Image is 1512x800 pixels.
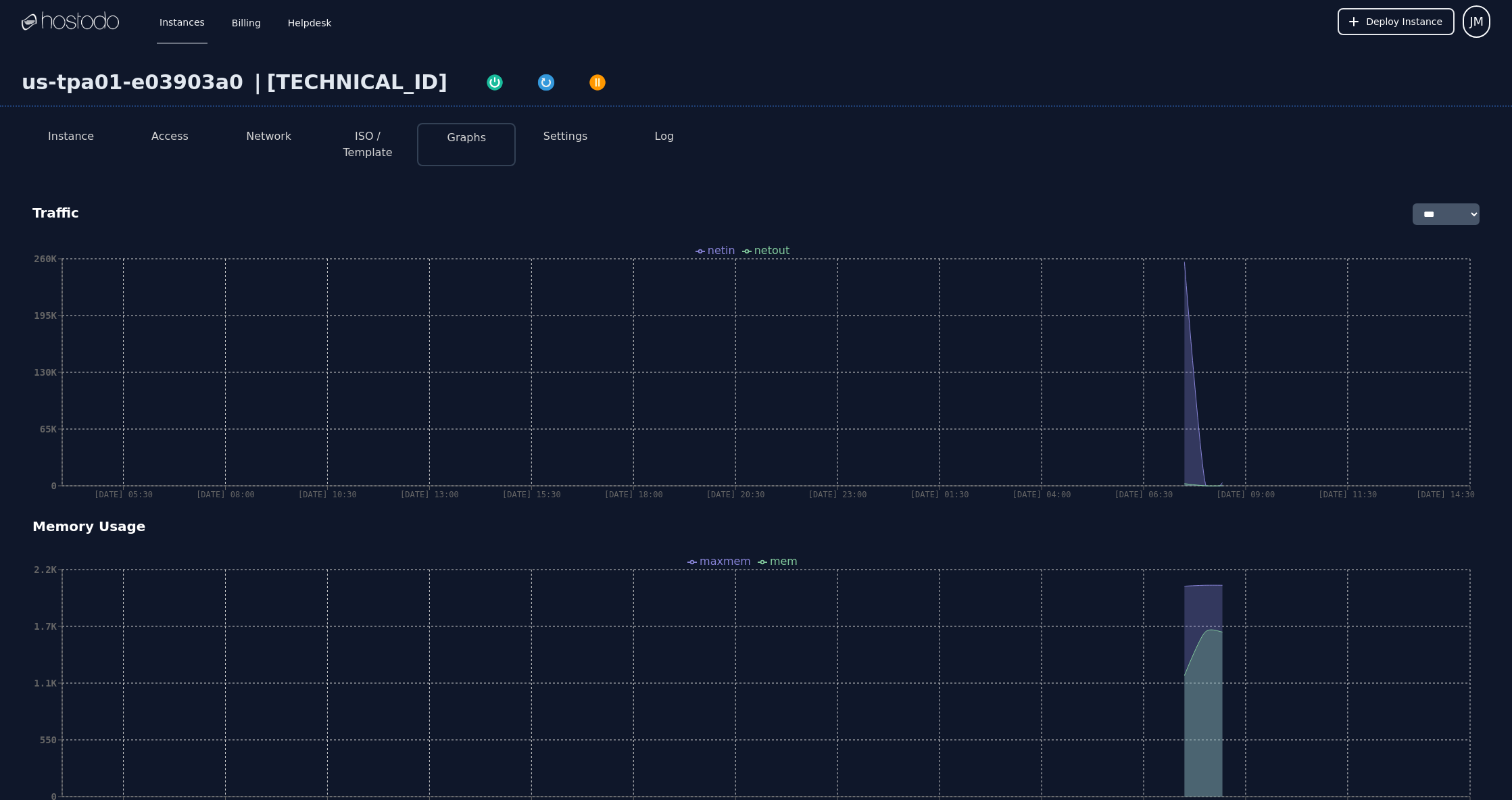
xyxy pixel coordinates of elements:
[48,128,94,145] button: Instance
[298,490,357,499] tspan: [DATE] 10:30
[22,506,1490,547] div: Memory Usage
[572,70,623,92] button: Power Off
[588,73,607,92] img: Power Off
[520,70,572,92] button: Restart
[706,490,765,499] tspan: [DATE] 20:30
[655,128,675,145] button: Log
[700,555,751,568] span: maxmem
[537,73,556,92] img: Restart
[40,424,57,434] tspan: 65K
[196,490,255,499] tspan: [DATE] 08:00
[1416,490,1475,499] tspan: [DATE] 14:30
[34,678,57,689] tspan: 1.1K
[51,480,57,491] tspan: 0
[329,128,406,161] button: ISO / Template
[34,253,57,264] tspan: 260K
[249,70,267,95] div: |
[604,490,663,499] tspan: [DATE] 18:00
[1366,15,1442,28] span: Deploy Instance
[22,70,249,95] div: us-tpa01-e03903a0
[34,367,57,378] tspan: 130K
[1115,490,1173,499] tspan: [DATE] 06:30
[1319,490,1377,499] tspan: [DATE] 11:30
[267,70,447,95] div: [TECHNICAL_ID]
[754,244,789,257] span: netout
[1463,5,1490,38] button: User menu
[151,128,189,145] button: Access
[1338,8,1455,35] button: Deploy Instance
[34,310,57,321] tspan: 195K
[1217,490,1275,499] tspan: [DATE] 09:00
[34,621,57,632] tspan: 1.7K
[447,130,486,146] button: Graphs
[770,555,798,568] span: mem
[910,490,969,499] tspan: [DATE] 01:30
[1013,490,1071,499] tspan: [DATE] 04:00
[400,490,459,499] tspan: [DATE] 13:00
[22,193,90,236] div: Traffic
[40,734,57,745] tspan: 550
[708,244,735,257] span: netin
[469,70,520,92] button: Power On
[246,128,291,145] button: Network
[502,490,561,499] tspan: [DATE] 15:30
[94,490,153,499] tspan: [DATE] 05:30
[485,73,504,92] img: Power On
[1469,12,1484,31] span: JM
[808,490,867,499] tspan: [DATE] 23:00
[34,564,57,575] tspan: 2.2K
[22,11,119,32] img: Logo
[543,128,588,145] button: Settings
